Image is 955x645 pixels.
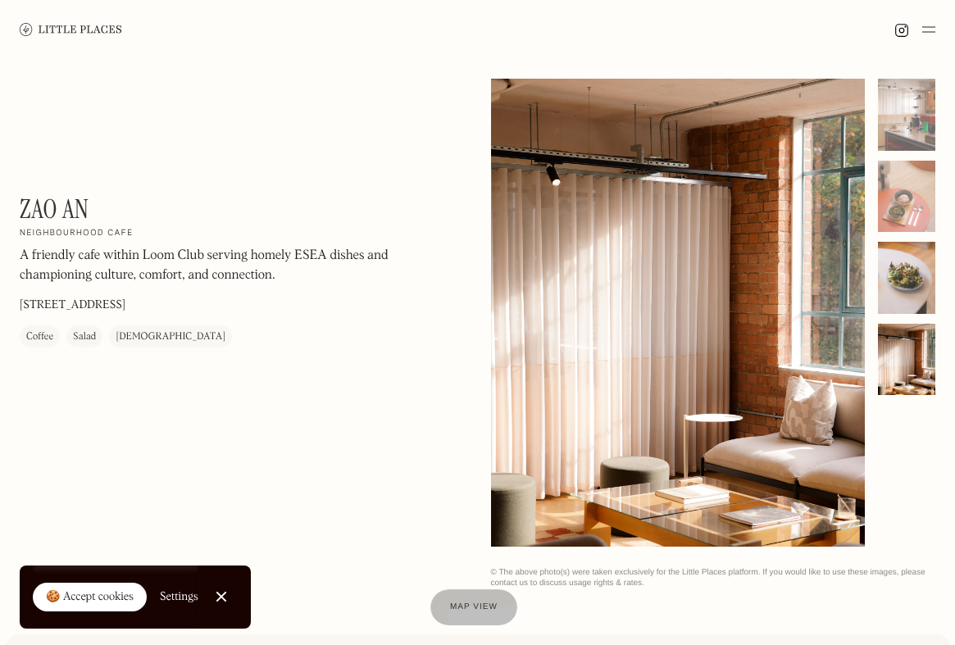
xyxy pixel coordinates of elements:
div: Coffee [26,329,53,346]
div: [DEMOGRAPHIC_DATA] [116,329,225,346]
p: A friendly cafe within Loom Club serving homely ESEA dishes and championing culture, comfort, and... [20,247,462,286]
a: Close Cookie Popup [205,580,238,613]
div: 🍪 Accept cookies [46,589,134,606]
p: [STREET_ADDRESS] [20,298,125,315]
h1: Zao An [20,193,89,225]
a: 🍪 Accept cookies [33,583,147,612]
a: Settings [160,579,198,615]
div: Salad [73,329,96,346]
span: Map view [450,602,498,611]
div: © The above photo(s) were taken exclusively for the Little Places platform. If you would like to ... [491,567,936,588]
h2: Neighbourhood cafe [20,229,134,240]
div: Settings [160,591,198,602]
a: Map view [430,589,517,625]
